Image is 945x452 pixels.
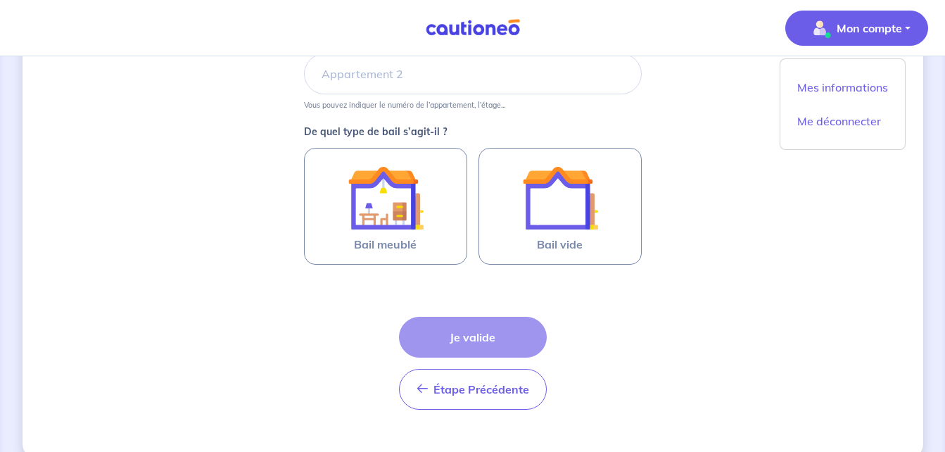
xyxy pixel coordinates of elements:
[348,160,424,236] img: illu_furnished_lease.svg
[785,11,928,46] button: illu_account_valid_menu.svgMon compte
[786,76,899,99] a: Mes informations
[354,236,417,253] span: Bail meublé
[837,20,902,37] p: Mon compte
[522,160,598,236] img: illu_empty_lease.svg
[786,110,899,132] a: Me déconnecter
[433,382,529,396] span: Étape Précédente
[780,58,906,150] div: illu_account_valid_menu.svgMon compte
[304,100,505,110] p: Vous pouvez indiquer le numéro de l’appartement, l’étage...
[399,369,547,410] button: Étape Précédente
[304,54,642,94] input: Appartement 2
[304,127,642,137] p: De quel type de bail s’agit-il ?
[808,17,831,39] img: illu_account_valid_menu.svg
[537,236,583,253] span: Bail vide
[420,19,526,37] img: Cautioneo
